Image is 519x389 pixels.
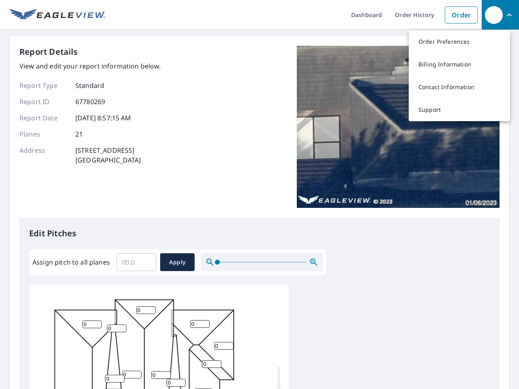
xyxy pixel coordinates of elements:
p: Planes [19,129,68,139]
a: Order [445,6,478,24]
p: [DATE] 8:57:15 AM [75,113,131,123]
span: Apply [167,257,188,267]
input: 00.0 [116,251,156,274]
button: Apply [160,253,195,271]
a: Order Preferences [409,30,510,53]
p: Report Details [19,46,78,58]
p: Report Date [19,113,68,123]
a: Contact Information [409,76,510,98]
p: Report Type [19,81,68,90]
p: Edit Pitches [29,227,490,239]
a: Support [409,98,510,121]
p: 67780269 [75,97,105,107]
p: Report ID [19,97,68,107]
label: Assign pitch to all planes [32,257,110,267]
p: View and edit your report information below. [19,61,161,71]
img: EV Logo [10,9,105,21]
img: Top image [297,46,500,208]
p: Address [19,145,68,165]
p: Standard [75,81,104,90]
p: 21 [75,129,83,139]
a: Billing Information [409,53,510,76]
p: [STREET_ADDRESS] [GEOGRAPHIC_DATA] [75,145,141,165]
